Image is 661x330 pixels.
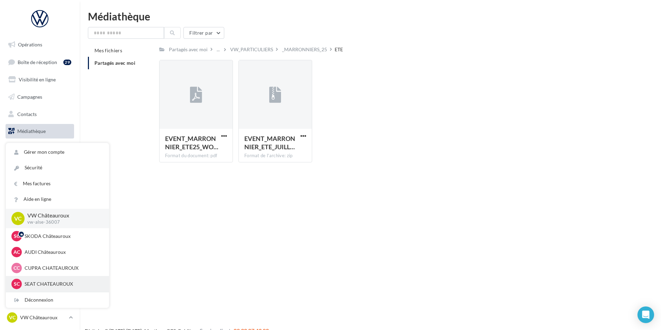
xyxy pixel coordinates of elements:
div: Format de l'archive: zip [244,153,306,159]
p: vw-alse-36007 [27,219,98,225]
span: SC [14,280,20,287]
span: Visibilité en ligne [19,77,56,82]
a: Mes factures [6,176,109,191]
p: SKODA Châteauroux [25,233,101,240]
a: Médiathèque [4,124,75,139]
span: VC [14,214,22,222]
p: CUPRA CHATEAUROUX [25,265,101,271]
button: Filtrer par [183,27,224,39]
span: Opérations [18,42,42,47]
div: ... [215,45,221,54]
span: Boîte de réception [18,59,57,65]
p: AUDI Châteauroux [25,249,101,256]
a: Gérer mon compte [6,144,109,160]
p: VW Châteauroux [27,212,98,220]
a: Sécurité [6,160,109,176]
a: PLV et print personnalisable [4,159,75,179]
span: Médiathèque [17,128,46,134]
span: CC [13,265,20,271]
p: VW Châteauroux [20,314,66,321]
span: Campagnes [17,94,42,100]
span: AC [13,249,20,256]
div: Déconnexion [6,292,109,308]
a: Opérations [4,37,75,52]
div: 29 [63,60,71,65]
a: VC VW Châteauroux [6,311,74,324]
div: _MARRONNIERS_25 [282,46,327,53]
a: Visibilité en ligne [4,72,75,87]
a: Boîte de réception29 [4,55,75,70]
span: SC [14,233,20,240]
div: VW_PARTICULIERS [230,46,273,53]
span: Mes fichiers [94,47,122,53]
div: Partagés avec moi [169,46,208,53]
span: EVENT_MARRONNIER_ETE_JUILL25_CARROUSEL [244,135,295,151]
a: Campagnes [4,90,75,104]
a: Calendrier [4,141,75,156]
p: SEAT CHATEAUROUX [25,280,101,287]
div: Open Intercom Messenger [637,306,654,323]
span: VC [9,314,16,321]
a: Campagnes DataOnDemand [4,181,75,202]
span: Contacts [17,111,37,117]
div: ETE [335,46,343,53]
span: Partagés avec moi [94,60,135,66]
span: EVENT_MARRONNIER_ETE25_WORDINGS [165,135,218,151]
div: Médiathèque [88,11,653,21]
a: Contacts [4,107,75,122]
a: Aide en ligne [6,191,109,207]
div: Format du document: pdf [165,153,227,159]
